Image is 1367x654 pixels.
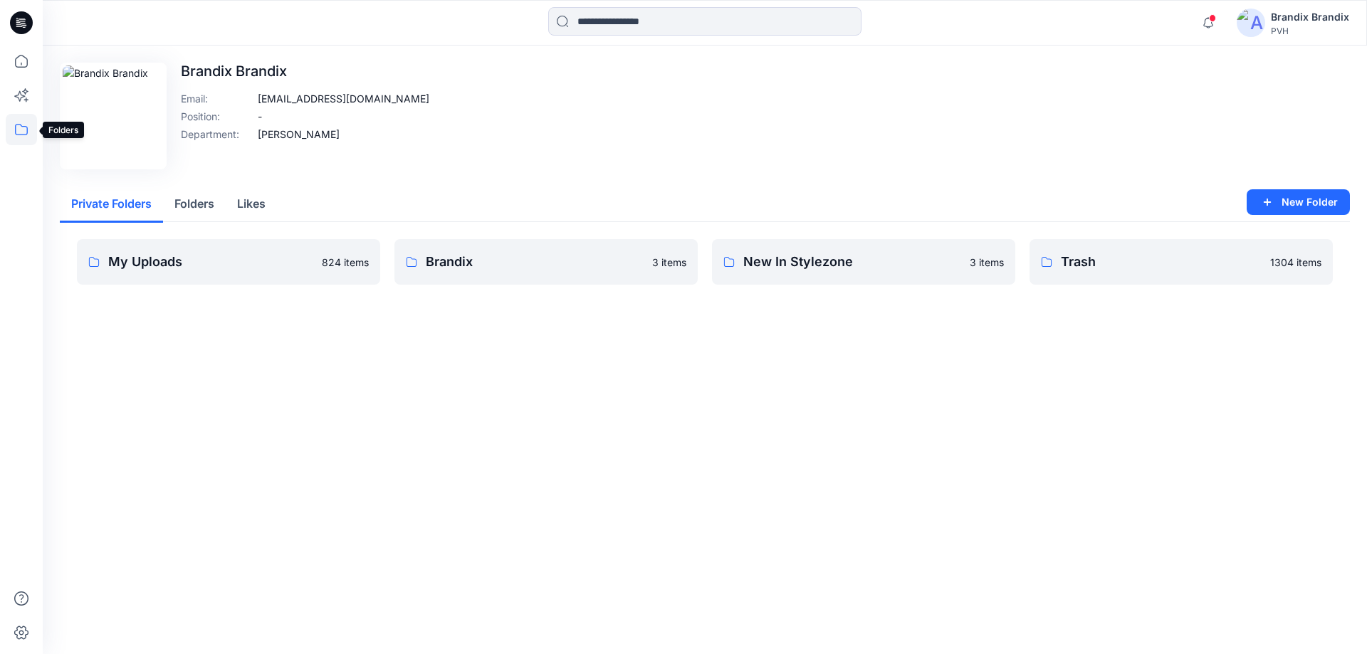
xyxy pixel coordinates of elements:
button: Private Folders [60,186,163,223]
button: Likes [226,186,277,223]
a: Trash1304 items [1030,239,1333,285]
a: My Uploads824 items [77,239,380,285]
p: 824 items [322,255,369,270]
p: Department : [181,127,252,142]
a: New In Stylezone3 items [712,239,1015,285]
p: [EMAIL_ADDRESS][DOMAIN_NAME] [258,91,429,106]
p: - [258,109,262,124]
p: [PERSON_NAME] [258,127,340,142]
p: Brandix [426,252,644,272]
div: Brandix Brandix [1271,9,1349,26]
p: My Uploads [108,252,313,272]
img: avatar [1237,9,1265,37]
p: Position : [181,109,252,124]
button: Folders [163,186,226,223]
p: 3 items [652,255,686,270]
img: Brandix Brandix [63,65,164,167]
div: PVH [1271,26,1349,36]
a: Brandix3 items [394,239,698,285]
p: 1304 items [1270,255,1321,270]
p: Trash [1061,252,1262,272]
button: New Folder [1247,189,1350,215]
p: 3 items [970,255,1004,270]
p: Email : [181,91,252,106]
p: Brandix Brandix [181,63,429,80]
p: New In Stylezone [743,252,961,272]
